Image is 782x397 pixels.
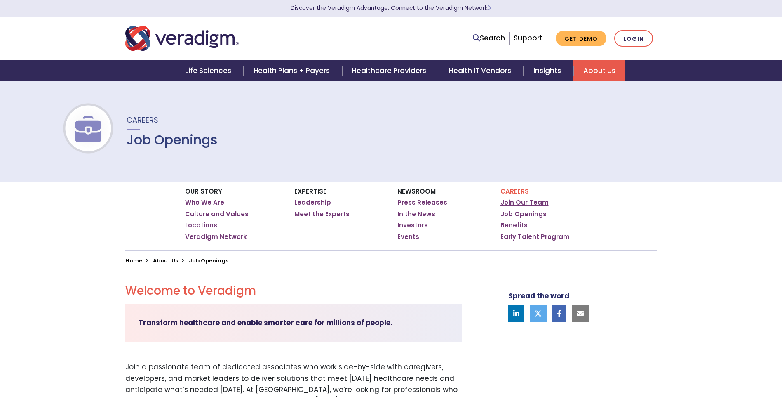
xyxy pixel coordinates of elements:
[185,198,224,207] a: Who We Are
[125,25,239,52] img: Veradigm logo
[473,33,505,44] a: Search
[153,257,178,265] a: About Us
[294,198,331,207] a: Leadership
[294,210,350,218] a: Meet the Experts
[127,115,158,125] span: Careers
[508,291,569,301] strong: Spread the word
[397,210,435,218] a: In the News
[125,257,142,265] a: Home
[291,4,491,12] a: Discover the Veradigm Advantage: Connect to the Veradigm NetworkLearn More
[397,233,419,241] a: Events
[185,210,249,218] a: Culture and Values
[342,60,439,81] a: Healthcare Providers
[125,284,462,298] h2: Welcome to Veradigm
[244,60,342,81] a: Health Plans + Payers
[185,233,247,241] a: Veradigm Network
[175,60,244,81] a: Life Sciences
[614,30,653,47] a: Login
[573,60,625,81] a: About Us
[500,233,570,241] a: Early Talent Program
[500,198,549,207] a: Join Our Team
[500,210,547,218] a: Job Openings
[397,221,428,229] a: Investors
[556,31,606,47] a: Get Demo
[500,221,528,229] a: Benefits
[397,198,447,207] a: Press Releases
[127,132,218,148] h1: Job Openings
[185,221,217,229] a: Locations
[488,4,491,12] span: Learn More
[439,60,524,81] a: Health IT Vendors
[524,60,573,81] a: Insights
[514,33,542,43] a: Support
[139,318,392,328] strong: Transform healthcare and enable smarter care for millions of people.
